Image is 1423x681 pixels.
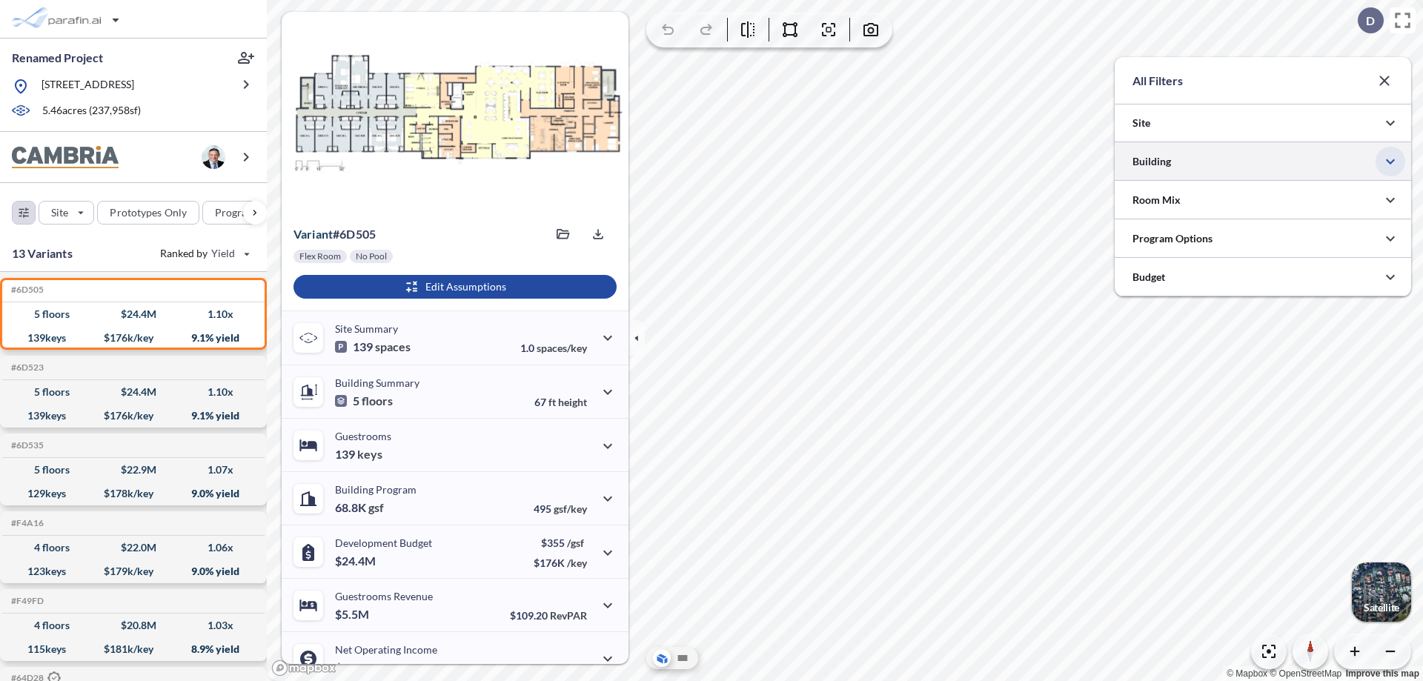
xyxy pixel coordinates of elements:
h5: Click to copy the code [8,362,44,373]
button: Aerial View [653,649,671,667]
p: 139 [335,339,411,354]
span: Variant [293,227,333,241]
span: height [558,396,587,408]
h5: Click to copy the code [8,285,44,295]
p: $176K [534,557,587,569]
p: Budget [1132,270,1165,285]
a: Mapbox homepage [271,660,336,677]
p: $5.5M [335,607,371,622]
p: Building Program [335,483,417,496]
p: 40.0% [524,662,587,675]
span: /gsf [567,537,584,549]
img: Switcher Image [1352,562,1411,622]
p: Site [51,205,68,220]
p: Prototypes Only [110,205,187,220]
span: Yield [211,246,236,261]
p: Net Operating Income [335,643,437,656]
button: Site Plan [674,649,691,667]
a: OpenStreetMap [1270,668,1341,679]
p: 67 [534,396,587,408]
p: $2.2M [335,660,371,675]
p: Edit Assumptions [425,279,506,294]
span: RevPAR [550,609,587,622]
p: 495 [534,502,587,515]
p: 5.46 acres ( 237,958 sf) [42,103,141,119]
p: # 6d505 [293,227,376,242]
p: Room Mix [1132,193,1181,207]
p: Site Summary [335,322,398,335]
h5: Click to copy the code [8,596,44,606]
a: Mapbox [1227,668,1267,679]
p: 1.0 [520,342,587,354]
p: No Pool [356,250,387,262]
span: spaces/key [537,342,587,354]
p: Program [215,205,256,220]
p: 139 [335,447,382,462]
img: user logo [202,145,225,169]
button: Ranked by Yield [148,242,259,265]
span: /key [567,557,587,569]
span: gsf/key [554,502,587,515]
button: Site [39,201,94,225]
p: 68.8K [335,500,384,515]
p: Satellite [1364,602,1399,614]
span: ft [548,396,556,408]
p: All Filters [1132,72,1183,90]
p: Program Options [1132,231,1213,246]
p: Guestrooms Revenue [335,590,433,602]
p: $109.20 [510,609,587,622]
span: keys [357,447,382,462]
span: floors [362,393,393,408]
p: Flex Room [299,250,341,262]
span: gsf [368,500,384,515]
p: [STREET_ADDRESS] [42,77,134,96]
p: D [1366,14,1375,27]
h5: Click to copy the code [8,518,44,528]
span: spaces [375,339,411,354]
button: Program [202,201,282,225]
button: Switcher ImageSatellite [1352,562,1411,622]
p: Development Budget [335,537,432,549]
img: BrandImage [12,146,119,169]
button: Prototypes Only [97,201,199,225]
p: Site [1132,116,1150,130]
p: 5 [335,393,393,408]
p: Guestrooms [335,430,391,442]
p: 13 Variants [12,245,73,262]
span: margin [554,662,587,675]
p: Renamed Project [12,50,103,66]
p: Building Summary [335,376,419,389]
p: $24.4M [335,554,378,568]
p: $355 [534,537,587,549]
button: Edit Assumptions [293,275,617,299]
h5: Click to copy the code [8,440,44,451]
a: Improve this map [1346,668,1419,679]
